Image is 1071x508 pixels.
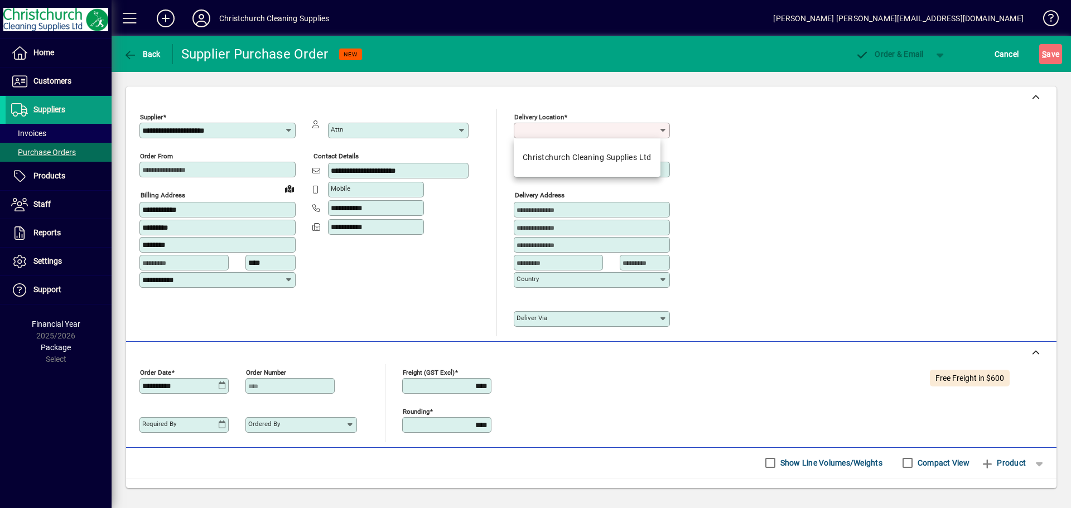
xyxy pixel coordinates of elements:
[6,191,112,219] a: Staff
[112,44,173,64] app-page-header-button: Back
[219,9,329,27] div: Christchurch Cleaning Supplies
[517,314,547,322] mat-label: Deliver via
[514,113,564,121] mat-label: Delivery Location
[6,248,112,275] a: Settings
[33,48,54,57] span: Home
[184,8,219,28] button: Profile
[344,51,358,58] span: NEW
[403,407,430,415] mat-label: Rounding
[514,143,660,172] mat-option: Christchurch Cleaning Supplies Ltd
[33,200,51,209] span: Staff
[523,152,652,163] div: Christchurch Cleaning Supplies Ltd
[32,320,80,328] span: Financial Year
[6,39,112,67] a: Home
[11,148,76,157] span: Purchase Orders
[248,420,280,428] mat-label: Ordered by
[935,374,1004,383] span: Free Freight in $600
[6,276,112,304] a: Support
[33,285,61,294] span: Support
[6,143,112,162] a: Purchase Orders
[120,44,163,64] button: Back
[11,129,46,138] span: Invoices
[6,219,112,247] a: Reports
[6,162,112,190] a: Products
[6,67,112,95] a: Customers
[995,45,1019,63] span: Cancel
[975,453,1031,473] button: Product
[142,420,176,428] mat-label: Required by
[33,171,65,180] span: Products
[778,457,882,468] label: Show Line Volumes/Weights
[181,45,329,63] div: Supplier Purchase Order
[246,368,286,376] mat-label: Order number
[915,457,969,468] label: Compact View
[856,50,924,59] span: Order & Email
[331,125,343,133] mat-label: Attn
[1042,45,1059,63] span: ave
[981,454,1026,472] span: Product
[41,343,71,352] span: Package
[403,368,455,376] mat-label: Freight (GST excl)
[148,8,184,28] button: Add
[140,113,163,121] mat-label: Supplier
[33,76,71,85] span: Customers
[517,275,539,283] mat-label: Country
[992,44,1022,64] button: Cancel
[6,124,112,143] a: Invoices
[1035,2,1057,38] a: Knowledge Base
[1042,50,1046,59] span: S
[33,257,62,265] span: Settings
[33,228,61,237] span: Reports
[281,180,298,197] a: View on map
[33,105,65,114] span: Suppliers
[773,9,1024,27] div: [PERSON_NAME] [PERSON_NAME][EMAIL_ADDRESS][DOMAIN_NAME]
[123,50,161,59] span: Back
[140,368,171,376] mat-label: Order date
[850,44,929,64] button: Order & Email
[1039,44,1062,64] button: Save
[140,152,173,160] mat-label: Order from
[331,185,350,192] mat-label: Mobile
